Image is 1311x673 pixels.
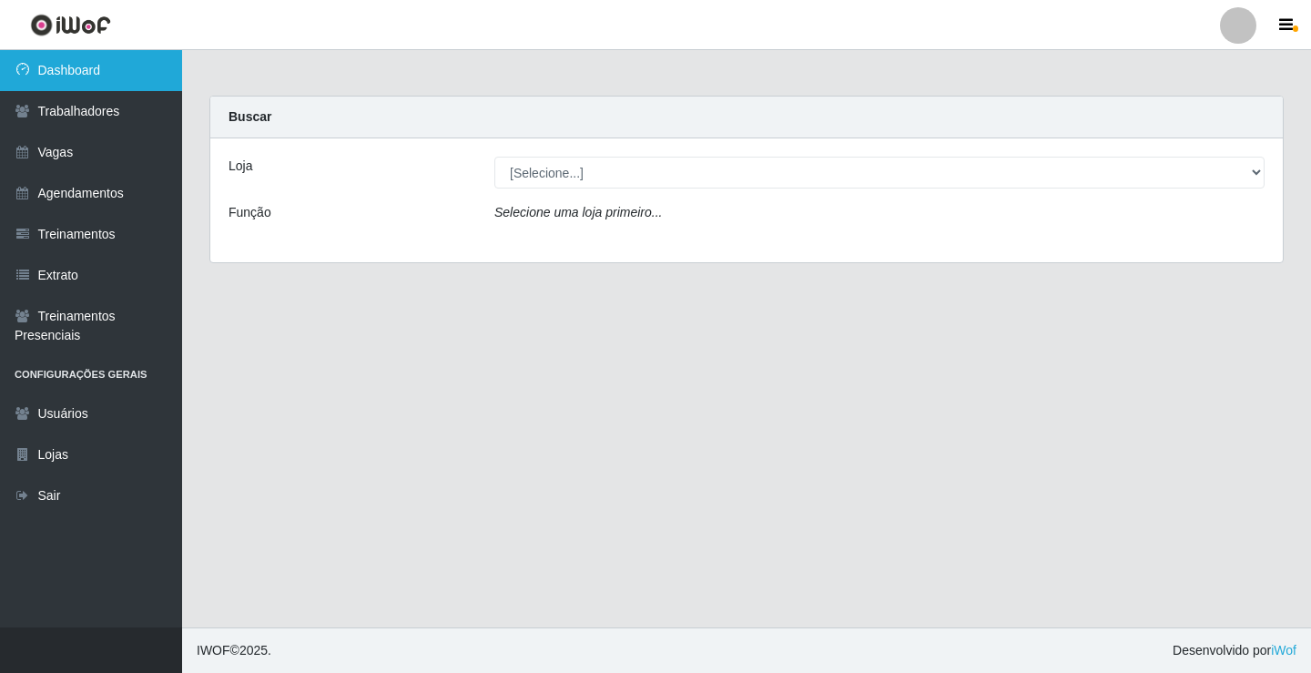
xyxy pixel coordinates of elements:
[229,157,252,176] label: Loja
[197,641,271,660] span: © 2025 .
[229,109,271,124] strong: Buscar
[1271,643,1296,658] a: iWof
[229,203,271,222] label: Função
[197,643,230,658] span: IWOF
[30,14,111,36] img: CoreUI Logo
[1173,641,1296,660] span: Desenvolvido por
[494,205,662,219] i: Selecione uma loja primeiro...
